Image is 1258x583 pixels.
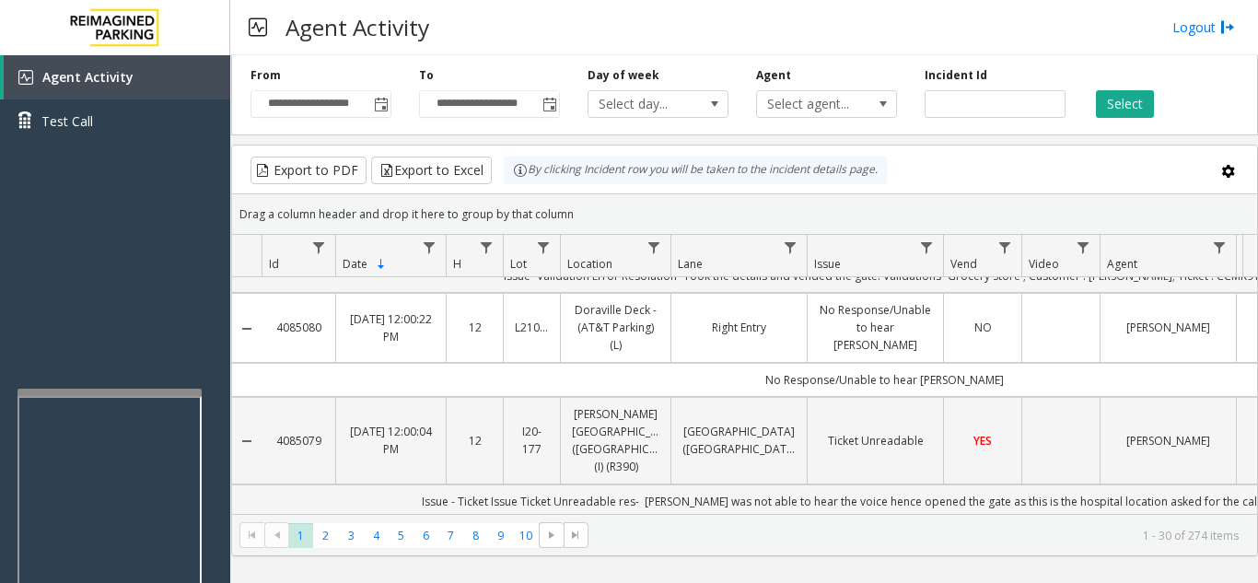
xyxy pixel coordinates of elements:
[18,70,33,85] img: 'icon'
[572,405,659,476] a: [PERSON_NAME][GEOGRAPHIC_DATA] ([GEOGRAPHIC_DATA]) (I) (R390)
[371,157,492,184] button: Export to Excel
[567,256,612,272] span: Location
[682,423,796,458] a: [GEOGRAPHIC_DATA] ([GEOGRAPHIC_DATA])
[572,301,659,355] a: Doraville Deck - (AT&T Parking) (L)
[273,432,324,449] a: 4085079
[955,319,1010,336] a: NO
[819,432,932,449] a: Ticket Unreadable
[389,523,414,548] span: Page 5
[288,523,313,548] span: Page 1
[757,91,868,117] span: Select agent...
[307,235,332,260] a: Id Filter Menu
[564,522,588,548] span: Go to the last page
[364,523,389,548] span: Page 4
[819,301,932,355] a: No Response/Unable to hear [PERSON_NAME]
[343,256,367,272] span: Date
[347,310,435,345] a: [DATE] 12:00:22 PM
[453,256,461,272] span: H
[778,235,803,260] a: Lane Filter Menu
[250,157,367,184] button: Export to PDF
[539,522,564,548] span: Go to the next page
[925,67,987,84] label: Incident Id
[1071,235,1096,260] a: Video Filter Menu
[1207,235,1232,260] a: Agent Filter Menu
[531,235,556,260] a: Lot Filter Menu
[4,55,230,99] a: Agent Activity
[41,111,93,131] span: Test Call
[515,319,549,336] a: L21003600
[1029,256,1059,272] span: Video
[414,523,438,548] span: Page 6
[370,91,390,117] span: Toggle popup
[510,256,527,272] span: Lot
[515,423,549,458] a: I20-177
[914,235,939,260] a: Issue Filter Menu
[588,67,659,84] label: Day of week
[756,67,791,84] label: Agent
[1107,256,1137,272] span: Agent
[374,257,389,272] span: Sortable
[974,320,992,335] span: NO
[973,433,992,449] span: YES
[458,432,492,449] a: 12
[682,319,796,336] a: Right Entry
[678,256,703,272] span: Lane
[539,91,559,117] span: Toggle popup
[513,163,528,178] img: infoIcon.svg
[347,423,435,458] a: [DATE] 12:00:04 PM
[474,235,499,260] a: H Filter Menu
[232,235,1257,514] div: Data table
[269,256,279,272] span: Id
[313,523,338,548] span: Page 2
[1096,90,1154,118] button: Select
[568,528,583,542] span: Go to the last page
[232,198,1257,230] div: Drag a column header and drop it here to group by that column
[642,235,667,260] a: Location Filter Menu
[814,256,841,272] span: Issue
[488,523,513,548] span: Page 9
[1220,17,1235,37] img: logout
[250,67,281,84] label: From
[417,235,442,260] a: Date Filter Menu
[1112,319,1225,336] a: [PERSON_NAME]
[42,68,134,86] span: Agent Activity
[249,5,267,50] img: pageIcon
[458,319,492,336] a: 12
[600,528,1239,543] kendo-pager-info: 1 - 30 of 274 items
[339,523,364,548] span: Page 3
[273,319,324,336] a: 4085080
[950,256,977,272] span: Vend
[276,5,438,50] h3: Agent Activity
[1172,17,1235,37] a: Logout
[232,321,262,336] a: Collapse Details
[955,432,1010,449] a: YES
[514,523,539,548] span: Page 10
[1112,432,1225,449] a: [PERSON_NAME]
[504,157,887,184] div: By clicking Incident row you will be taken to the incident details page.
[438,523,463,548] span: Page 7
[993,235,1018,260] a: Vend Filter Menu
[544,528,559,542] span: Go to the next page
[463,523,488,548] span: Page 8
[419,67,434,84] label: To
[588,91,700,117] span: Select day...
[232,434,262,449] a: Collapse Details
